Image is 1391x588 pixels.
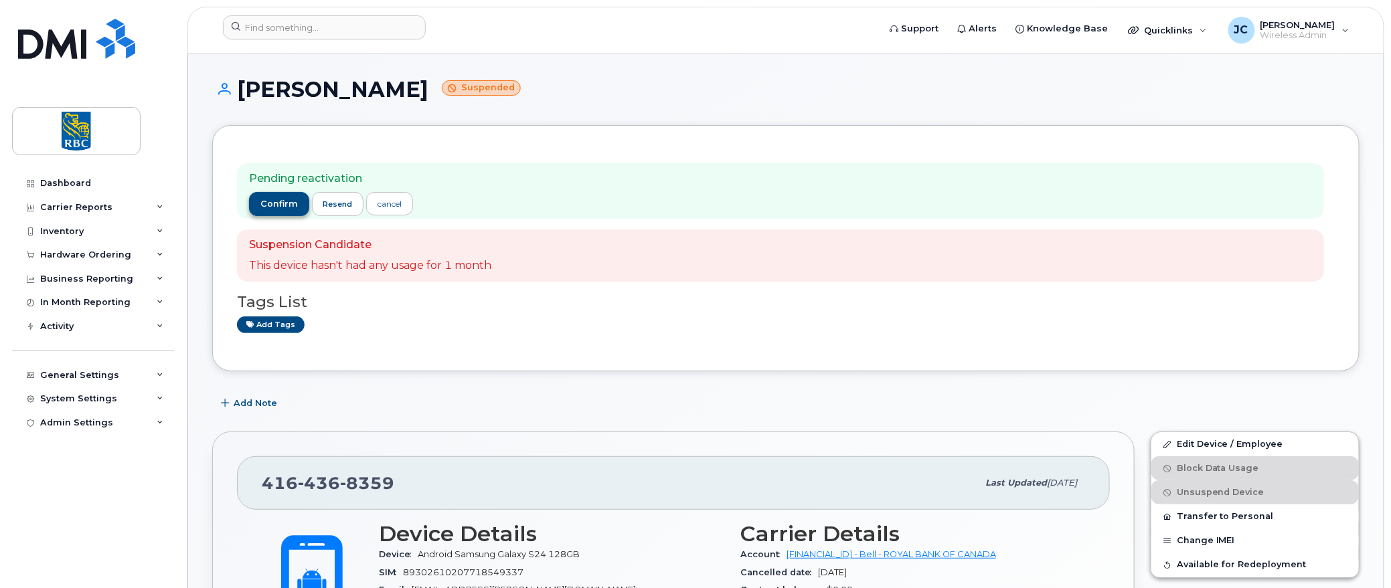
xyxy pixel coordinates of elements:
[1151,553,1359,577] button: Available for Redeployment
[298,473,340,493] span: 436
[1151,456,1359,480] button: Block Data Usage
[340,473,394,493] span: 8359
[378,198,402,210] div: cancel
[212,78,1360,101] h1: [PERSON_NAME]
[1177,488,1264,498] span: Unsuspend Device
[379,567,403,577] span: SIM
[1177,560,1307,570] span: Available for Redeployment
[403,567,523,577] span: 89302610207718549337
[234,397,277,409] span: Add Note
[985,478,1047,488] span: Last updated
[1151,432,1359,456] a: Edit Device / Employee
[1151,480,1359,504] button: Unsuspend Device
[249,237,491,253] p: Suspension Candidate
[323,199,352,209] span: resend
[212,391,289,415] button: Add Note
[1151,504,1359,528] button: Transfer to Personal
[442,80,521,96] small: Suspended
[312,192,364,216] button: resend
[1151,528,1359,553] button: Change IMEI
[818,567,847,577] span: [DATE]
[740,522,1086,546] h3: Carrier Details
[249,192,309,216] button: confirm
[740,567,818,577] span: Cancelled date
[366,192,413,215] a: cancel
[237,316,305,333] a: Add tags
[249,258,491,274] p: This device hasn't had any usage for 1 month
[418,549,580,559] span: Android Samsung Galaxy S24 128GB
[260,198,298,210] span: confirm
[237,294,1335,310] h3: Tags List
[740,549,787,559] span: Account
[379,549,418,559] span: Device
[379,522,724,546] h3: Device Details
[787,549,996,559] a: [FINANCIAL_ID] - Bell - ROYAL BANK OF CANADA
[262,473,394,493] span: 416
[249,171,413,187] p: Pending reactivation
[1047,478,1077,488] span: [DATE]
